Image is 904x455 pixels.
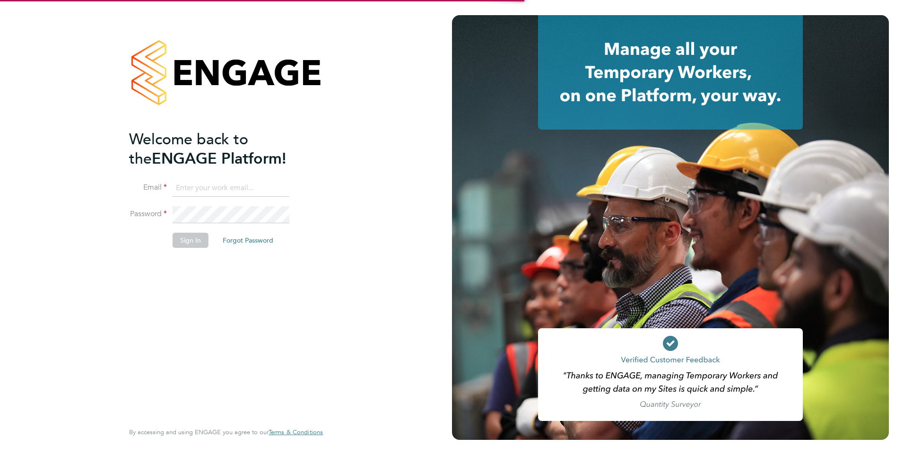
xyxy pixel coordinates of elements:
label: Email [129,183,167,192]
button: Sign In [173,233,209,248]
h2: ENGAGE Platform! [129,130,313,168]
button: Forgot Password [215,233,281,248]
input: Enter your work email... [173,180,289,197]
a: Terms & Conditions [269,429,323,436]
span: By accessing and using ENGAGE you agree to our [129,428,323,436]
label: Password [129,209,167,219]
span: Welcome back to the [129,130,248,168]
